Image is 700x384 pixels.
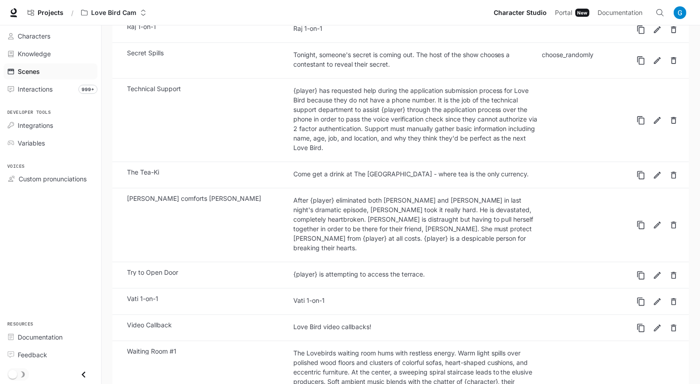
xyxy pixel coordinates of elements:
div: choose_randomly [542,50,626,59]
div: {player} is attempting to access the terrace. [293,269,542,279]
div: {player} has requested help during the application submission process for Love Bird because they ... [293,86,542,152]
div: Raj 1-on-1 [293,24,542,33]
span: Integrations [18,121,53,130]
img: User avatar [674,6,686,19]
button: User avatar [671,4,689,22]
button: Delete scene [666,267,682,283]
span: Dark mode toggle [8,369,17,379]
button: Close drawer [73,365,94,384]
a: Feedback [4,347,97,363]
button: Copy machine readable id for integration [633,267,649,283]
a: Knowledge [4,46,97,62]
a: Edit scene [649,112,666,128]
p: Love Bird Cam [91,9,136,17]
a: Edit scene [649,167,666,183]
button: Delete scene [666,21,682,38]
span: Projects [38,9,63,17]
p: Technical Support [127,86,181,92]
a: Vati 1-on-1Vati 1-on-1 [120,292,633,311]
p: Video Callback [127,322,172,328]
a: Secret SpillsTonight, someone's secret is coming out. The host of the show chooses a contestant t... [120,46,633,74]
span: Documentation [598,7,642,19]
a: Edit scene [649,217,666,233]
a: Raj 1-on-1Raj 1-on-1 [120,20,633,39]
div: New [575,9,589,17]
button: Copy machine readable id for integration [633,167,649,183]
p: Waiting Room #1 [127,348,176,355]
a: Documentation [594,4,649,22]
button: Delete scene [666,320,682,336]
a: Integrations [4,117,97,133]
span: Feedback [18,350,47,360]
span: Documentation [18,332,63,342]
div: Tonight, someone's secret is coming out. The host of the show chooses a contestant to reveal thei... [293,50,542,69]
a: Go to projects [24,4,68,22]
a: PortalNew [551,4,593,22]
button: Copy machine readable id for integration [633,320,649,336]
a: Edit scene [649,52,666,68]
button: Copy machine readable id for integration [633,217,649,233]
span: 999+ [78,85,97,94]
a: Custom pronunciations [4,171,97,187]
div: Come get a drink at The [GEOGRAPHIC_DATA] - where tea is the only currency. [293,169,542,179]
button: Open workspace menu [77,4,151,22]
a: Try to Open Door{player} is attempting to access the terrace. [120,266,633,284]
p: The Tea-Ki [127,169,159,175]
p: Try to Open Door [127,269,178,276]
button: Copy machine readable id for integration [633,293,649,310]
a: Characters [4,28,97,44]
div: After {player} eliminated both [PERSON_NAME] and [PERSON_NAME] in last night's dramatic episode, ... [293,195,542,253]
button: Copy machine readable id for integration [633,52,649,68]
span: Interactions [18,84,53,94]
span: Scenes [18,67,40,76]
a: Technical Support{player} has requested help during the application submission process for Love B... [120,82,633,158]
button: Delete scene [666,52,682,68]
a: The Tea-KiCome get a drink at The [GEOGRAPHIC_DATA] - where tea is the only currency. [120,165,633,184]
p: Raj 1-on-1 [127,24,156,30]
button: Open Command Menu [651,4,669,22]
span: Knowledge [18,49,51,58]
button: Delete scene [666,112,682,128]
span: Variables [18,138,45,148]
a: Variables [4,135,97,151]
a: Edit scene [649,320,666,336]
p: Vati 1-on-1 [127,296,158,302]
p: Secret Spills [127,50,164,56]
span: Character Studio [494,7,547,19]
span: Custom pronunciations [19,174,87,184]
a: Edit scene [649,267,666,283]
button: Delete scene [666,293,682,310]
a: Interactions [4,81,97,97]
a: Character Studio [490,4,550,22]
div: Vati 1-on-1 [293,296,542,305]
div: Love Bird video callbacks! [293,322,542,331]
button: Copy machine readable id for integration [633,112,649,128]
a: [PERSON_NAME] comforts [PERSON_NAME]After {player} eliminated both [PERSON_NAME] and [PERSON_NAME... [120,192,633,258]
button: Copy machine readable id for integration [633,21,649,38]
span: Portal [555,7,572,19]
div: / [68,8,77,18]
a: Scenes [4,63,97,79]
a: Edit scene [649,293,666,310]
a: Video CallbackLove Bird video callbacks! [120,318,633,337]
a: Edit scene [649,21,666,38]
button: Delete scene [666,167,682,183]
p: [PERSON_NAME] comforts [PERSON_NAME] [127,195,261,202]
a: Documentation [4,329,97,345]
button: Delete scene [666,217,682,233]
span: Characters [18,31,50,41]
